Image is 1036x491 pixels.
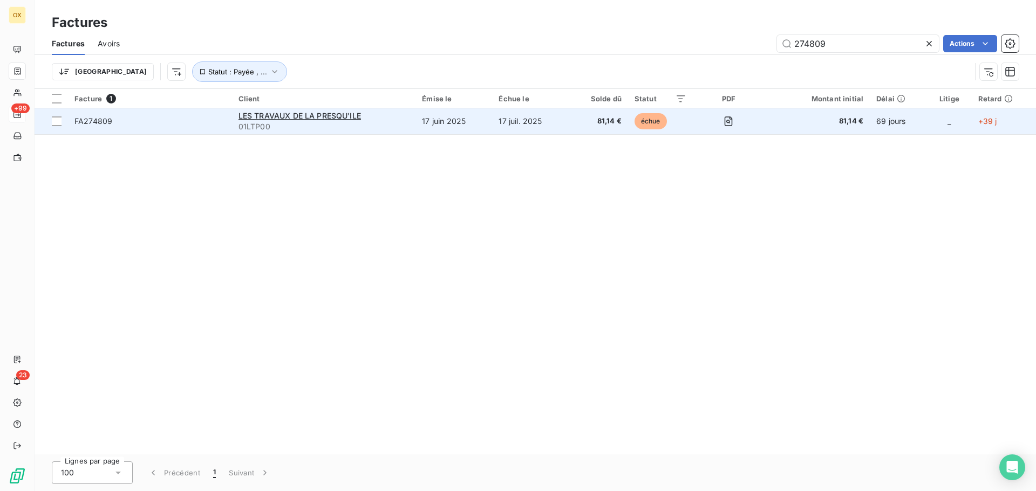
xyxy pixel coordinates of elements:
[422,94,486,103] div: Émise le
[635,113,667,129] span: échue
[771,116,864,127] span: 81,14 €
[98,38,120,49] span: Avoirs
[499,94,562,103] div: Échue le
[141,461,207,484] button: Précédent
[777,35,939,52] input: Rechercher
[52,38,85,49] span: Factures
[222,461,277,484] button: Suivant
[238,121,410,132] span: 01LTP00
[11,103,30,113] span: +99
[876,94,921,103] div: Délai
[635,94,687,103] div: Statut
[575,94,622,103] div: Solde dû
[52,63,154,80] button: [GEOGRAPHIC_DATA]
[207,461,222,484] button: 1
[192,61,287,82] button: Statut : Payée , ...
[9,467,26,485] img: Logo LeanPay
[771,94,864,103] div: Montant initial
[74,116,112,126] span: FA274809
[106,94,116,103] span: 1
[699,94,758,103] div: PDF
[415,108,492,134] td: 17 juin 2025
[978,116,997,126] span: +39 j
[575,116,622,127] span: 81,14 €
[213,467,216,478] span: 1
[208,67,267,76] span: Statut : Payée , ...
[9,106,25,123] a: +99
[9,6,26,24] div: OX
[948,116,951,126] span: _
[61,467,74,478] span: 100
[74,94,102,103] span: Facture
[999,454,1025,480] div: Open Intercom Messenger
[238,94,410,103] div: Client
[238,111,361,120] span: LES TRAVAUX DE LA PRESQU'ILE
[943,35,997,52] button: Actions
[870,108,927,134] td: 69 jours
[16,370,30,380] span: 23
[52,13,107,32] h3: Factures
[933,94,965,103] div: Litige
[492,108,568,134] td: 17 juil. 2025
[978,94,1030,103] div: Retard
